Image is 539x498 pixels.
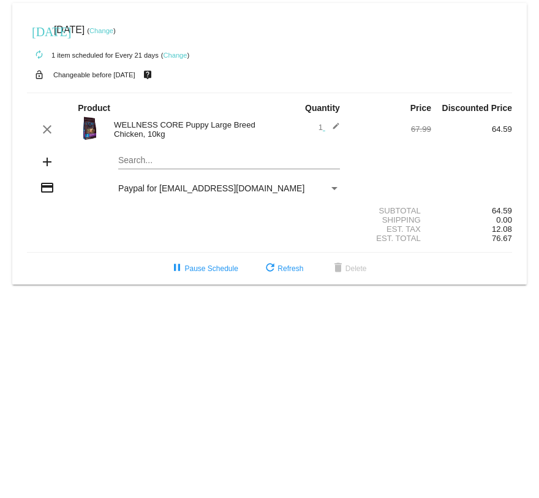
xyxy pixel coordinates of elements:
div: Est. Tax [350,224,431,234]
a: Change [163,52,187,59]
mat-icon: pause [170,261,184,276]
mat-select: Payment Method [118,183,340,193]
mat-icon: delete [331,261,345,276]
span: Pause Schedule [170,264,238,273]
div: Shipping [350,215,431,224]
mat-icon: credit_card [40,180,55,195]
div: WELLNESS CORE Puppy Large Breed Chicken, 10kg [108,120,269,139]
mat-icon: clear [40,122,55,137]
mat-icon: autorenew [32,48,47,63]
mat-icon: refresh [263,261,277,276]
div: Subtotal [350,206,431,215]
button: Refresh [253,258,313,280]
span: Paypal for [EMAIL_ADDRESS][DOMAIN_NAME] [118,183,304,193]
small: ( ) [161,52,190,59]
button: Delete [321,258,377,280]
img: 73708.jpg [78,116,102,140]
strong: Product [78,103,110,113]
small: ( ) [87,27,116,34]
mat-icon: add [40,155,55,169]
small: Changeable before [DATE] [53,71,135,79]
a: Change [89,27,113,34]
div: 64.59 [431,206,512,215]
div: 67.99 [350,124,431,134]
span: 0.00 [496,215,512,224]
div: 64.59 [431,124,512,134]
small: 1 item scheduled for Every 21 days [27,52,159,59]
span: Refresh [263,264,303,273]
span: 76.67 [492,234,512,243]
mat-icon: edit [325,122,340,137]
button: Pause Schedule [160,258,247,280]
strong: Price [410,103,431,113]
mat-icon: [DATE] [32,23,47,38]
mat-icon: lock_open [32,67,47,83]
strong: Discounted Price [442,103,512,113]
mat-icon: live_help [140,67,155,83]
span: 1 [318,123,340,132]
input: Search... [118,156,340,166]
div: Est. Total [350,234,431,243]
strong: Quantity [305,103,340,113]
span: 12.08 [492,224,512,234]
span: Delete [331,264,367,273]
